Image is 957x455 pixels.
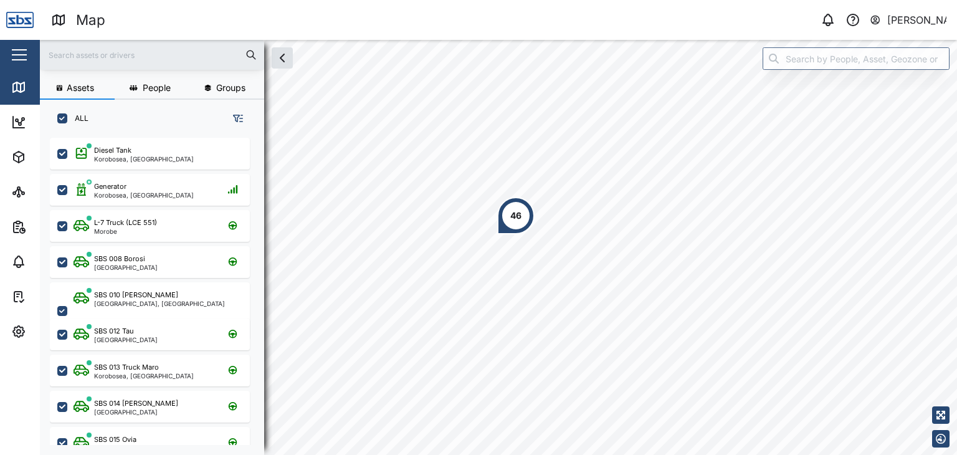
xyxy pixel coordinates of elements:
[94,409,178,415] div: [GEOGRAPHIC_DATA]
[143,84,171,92] span: People
[216,84,245,92] span: Groups
[887,12,947,28] div: [PERSON_NAME]
[32,115,88,129] div: Dashboard
[94,290,178,300] div: SBS 010 [PERSON_NAME]
[32,80,60,94] div: Map
[67,113,88,123] label: ALL
[32,255,71,269] div: Alarms
[94,398,178,409] div: SBS 014 [PERSON_NAME]
[67,84,94,92] span: Assets
[94,254,145,264] div: SBS 008 Borosi
[869,11,947,29] button: [PERSON_NAME]
[94,362,159,373] div: SBS 013 Truck Maro
[32,150,71,164] div: Assets
[40,40,957,455] canvas: Map
[32,325,77,338] div: Settings
[94,300,225,307] div: [GEOGRAPHIC_DATA], [GEOGRAPHIC_DATA]
[94,264,158,271] div: [GEOGRAPHIC_DATA]
[94,326,134,337] div: SBS 012 Tau
[94,156,194,162] div: Korobosea, [GEOGRAPHIC_DATA]
[94,218,157,228] div: L-7 Truck (LCE 551)
[47,45,257,64] input: Search assets or drivers
[497,197,535,234] div: Map marker
[6,6,34,34] img: Main Logo
[94,192,194,198] div: Korobosea, [GEOGRAPHIC_DATA]
[94,228,157,234] div: Morobe
[763,47,950,70] input: Search by People, Asset, Geozone or Place
[32,290,67,304] div: Tasks
[94,434,136,445] div: SBS 015 Ovia
[94,373,194,379] div: Korobosea, [GEOGRAPHIC_DATA]
[94,145,131,156] div: Diesel Tank
[50,133,264,445] div: grid
[510,209,521,223] div: 46
[94,337,158,343] div: [GEOGRAPHIC_DATA]
[32,220,75,234] div: Reports
[76,9,105,31] div: Map
[94,181,126,192] div: Generator
[32,185,62,199] div: Sites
